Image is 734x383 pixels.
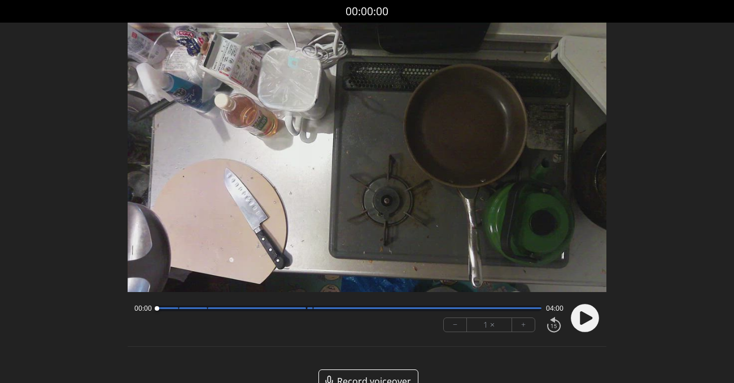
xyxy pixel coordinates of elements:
[444,318,467,332] button: −
[134,304,152,313] span: 00:00
[467,318,512,332] div: 1 ×
[546,304,563,313] span: 04:00
[346,3,388,20] a: 00:00:00
[512,318,535,332] button: +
